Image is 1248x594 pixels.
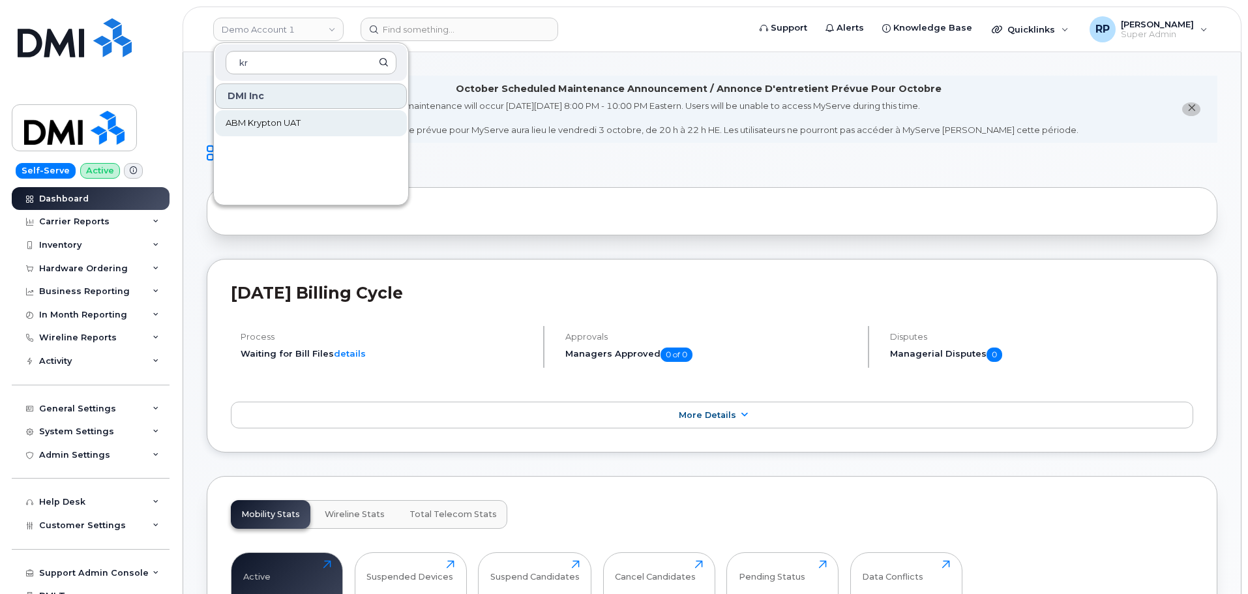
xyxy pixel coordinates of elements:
[226,117,301,130] span: ABM Krypton UAT
[890,348,1193,362] h5: Managerial Disputes
[661,348,692,362] span: 0 of 0
[490,560,580,582] div: Suspend Candidates
[987,348,1002,362] span: 0
[319,100,1078,136] div: MyServe scheduled maintenance will occur [DATE][DATE] 8:00 PM - 10:00 PM Eastern. Users will be u...
[215,110,407,136] a: ABM Krypton UAT
[1182,102,1200,116] button: close notification
[241,348,532,360] li: Waiting for Bill Files
[243,560,271,582] div: Active
[565,332,857,342] h4: Approvals
[679,410,736,420] span: More Details
[565,348,857,362] h5: Managers Approved
[456,82,942,96] div: October Scheduled Maintenance Announcement / Annonce D'entretient Prévue Pour Octobre
[325,509,385,520] span: Wireline Stats
[231,283,1193,303] h2: [DATE] Billing Cycle
[334,348,366,359] a: details
[615,560,696,582] div: Cancel Candidates
[226,51,396,74] input: Search
[739,560,805,582] div: Pending Status
[409,509,497,520] span: Total Telecom Stats
[862,560,923,582] div: Data Conflicts
[890,332,1193,342] h4: Disputes
[241,332,532,342] h4: Process
[366,560,453,582] div: Suspended Devices
[215,83,407,109] div: DMI Inc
